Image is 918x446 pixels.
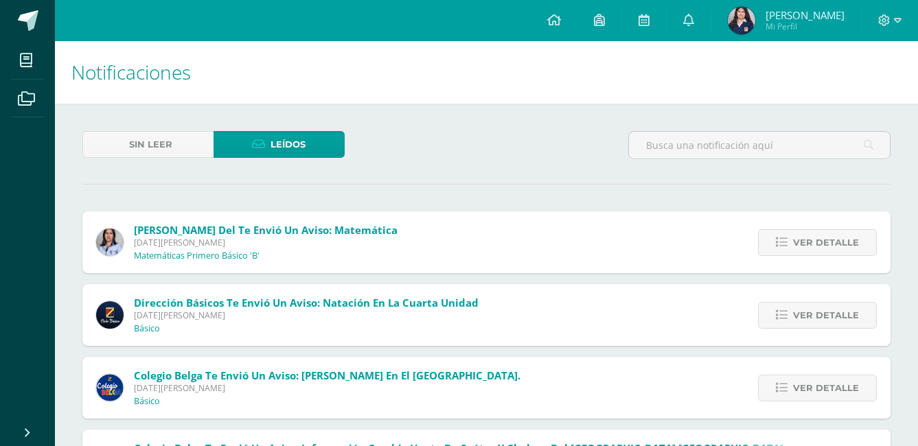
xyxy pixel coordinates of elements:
img: 919ad801bb7643f6f997765cf4083301.png [96,374,124,401]
img: 8405d55dbd776ab21418b983d8463663.png [728,7,755,34]
p: Básico [134,396,160,407]
span: Leídos [271,132,306,157]
span: Ver detalle [793,303,859,328]
span: Sin leer [129,132,172,157]
span: Dirección Básicos te envió un aviso: Natación en la Cuarta Unidad [134,296,479,309]
span: Ver detalle [793,375,859,401]
img: 0125c0eac4c50c44750533c4a7747585.png [96,301,124,329]
span: Ver detalle [793,230,859,255]
img: 8adba496f07abd465d606718f465fded.png [96,228,124,256]
span: [PERSON_NAME] del te envió un aviso: Matemática [134,223,398,237]
span: [DATE][PERSON_NAME] [134,382,520,394]
p: Matemáticas Primero Básico 'B' [134,250,260,261]
input: Busca una notificación aquí [629,132,890,159]
span: [PERSON_NAME] [766,8,845,22]
span: [DATE][PERSON_NAME] [134,309,479,321]
p: Básico [134,323,160,334]
span: Mi Perfil [766,21,845,32]
a: Sin leer [82,131,214,158]
span: [DATE][PERSON_NAME] [134,237,398,248]
span: Colegio Belga te envió un aviso: [PERSON_NAME] en el [GEOGRAPHIC_DATA]. [134,368,520,382]
span: Notificaciones [71,59,191,85]
a: Leídos [214,131,345,158]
